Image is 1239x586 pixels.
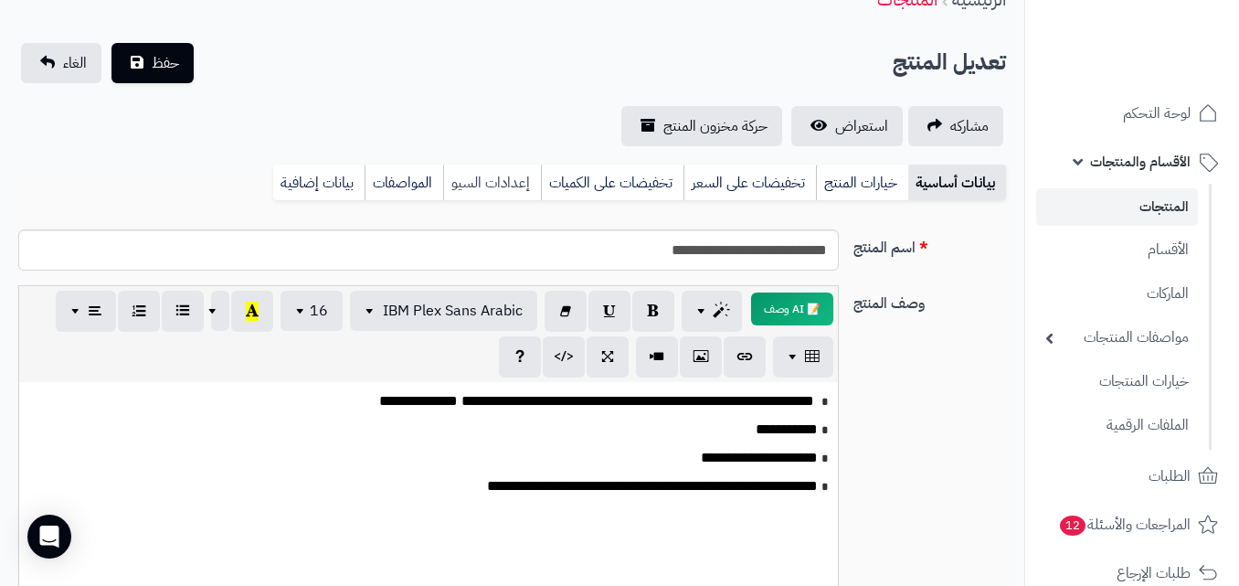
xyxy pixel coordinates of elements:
[1115,47,1222,85] img: logo-2.png
[350,291,537,331] button: IBM Plex Sans Arabic
[273,165,365,201] a: بيانات إضافية
[663,115,768,137] span: حركة مخزون المنتج
[281,291,343,331] button: 16
[1149,463,1191,489] span: الطلبات
[27,515,71,559] div: Open Intercom Messenger
[1036,503,1228,547] a: المراجعات والأسئلة12
[1036,274,1198,314] a: الماركات
[21,43,101,83] a: الغاء
[443,165,541,201] a: إعدادات السيو
[365,165,443,201] a: المواصفات
[1117,560,1191,586] span: طلبات الإرجاع
[835,115,888,137] span: استعراض
[541,165,683,201] a: تخفيضات على الكميات
[1036,362,1198,401] a: خيارات المنتجات
[846,229,1013,259] label: اسم المنتج
[1058,512,1191,538] span: المراجعات والأسئلة
[1060,516,1085,536] span: 12
[816,165,908,201] a: خيارات المنتج
[1036,454,1228,498] a: الطلبات
[950,115,989,137] span: مشاركه
[1090,149,1191,175] span: الأقسام والمنتجات
[621,106,782,146] a: حركة مخزون المنتج
[893,44,1006,81] h2: تعديل المنتج
[908,165,1006,201] a: بيانات أساسية
[791,106,903,146] a: استعراض
[1036,406,1198,445] a: الملفات الرقمية
[908,106,1003,146] a: مشاركه
[310,300,328,322] span: 16
[1036,188,1198,226] a: المنتجات
[152,52,179,74] span: حفظ
[1036,318,1198,357] a: مواصفات المنتجات
[846,285,1013,314] label: وصف المنتج
[383,300,523,322] span: IBM Plex Sans Arabic
[63,52,87,74] span: الغاء
[751,293,833,325] button: 📝 AI وصف
[1123,101,1191,126] span: لوحة التحكم
[1036,91,1228,135] a: لوحة التحكم
[111,43,194,83] button: حفظ
[683,165,816,201] a: تخفيضات على السعر
[1036,230,1198,270] a: الأقسام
